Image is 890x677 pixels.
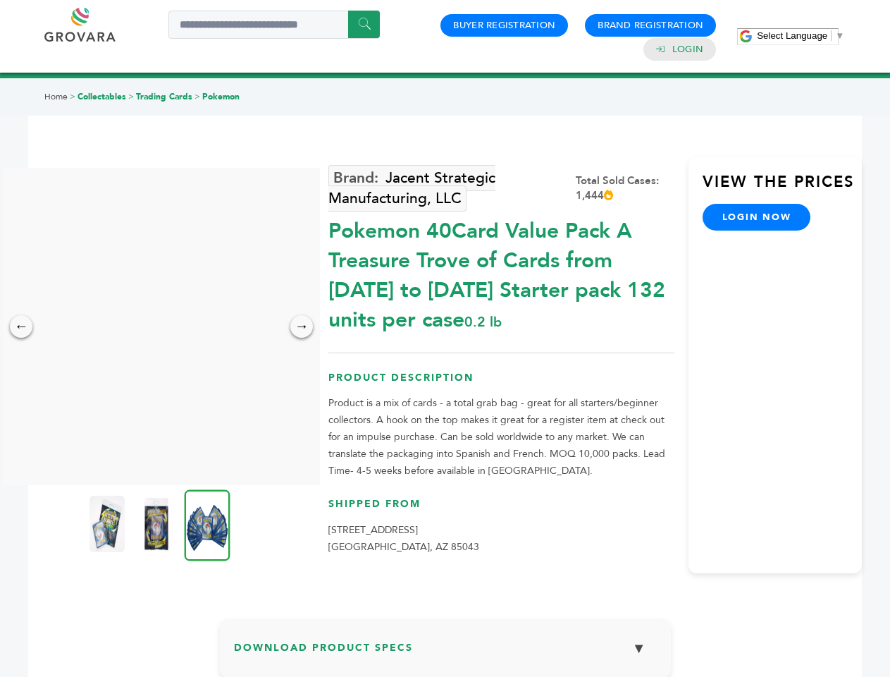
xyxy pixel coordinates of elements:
[598,19,703,32] a: Brand Registration
[136,91,192,102] a: Trading Cards
[703,171,862,204] h3: View the Prices
[168,11,380,39] input: Search a product or brand...
[290,315,313,338] div: →
[185,489,230,561] img: Pokemon 40-Card Value Pack – A Treasure Trove of Cards from 1996 to 2024 - Starter pack! 132 unit...
[328,165,495,212] a: Jacent Strategic Manufacturing, LLC
[328,395,674,480] p: Product is a mix of cards - a total grab bag - great for all starters/beginner collectors. A hook...
[757,30,827,41] span: Select Language
[464,312,502,331] span: 0.2 lb
[202,91,240,102] a: Pokemon
[194,91,200,102] span: >
[622,633,657,664] button: ▼
[89,496,125,552] img: Pokemon 40-Card Value Pack – A Treasure Trove of Cards from 1996 to 2024 - Starter pack! 132 unit...
[234,633,657,674] h3: Download Product Specs
[835,30,844,41] span: ▼
[703,204,811,231] a: login now
[70,91,75,102] span: >
[128,91,134,102] span: >
[328,371,674,396] h3: Product Description
[328,497,674,522] h3: Shipped From
[328,209,674,335] div: Pokemon 40Card Value Pack A Treasure Trove of Cards from [DATE] to [DATE] Starter pack 132 units ...
[44,91,68,102] a: Home
[139,496,174,552] img: Pokemon 40-Card Value Pack – A Treasure Trove of Cards from 1996 to 2024 - Starter pack! 132 unit...
[10,315,32,338] div: ←
[78,91,126,102] a: Collectables
[831,30,832,41] span: ​
[453,19,555,32] a: Buyer Registration
[672,43,703,56] a: Login
[328,522,674,556] p: [STREET_ADDRESS] [GEOGRAPHIC_DATA], AZ 85043
[576,173,674,203] div: Total Sold Cases: 1,444
[757,30,844,41] a: Select Language​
